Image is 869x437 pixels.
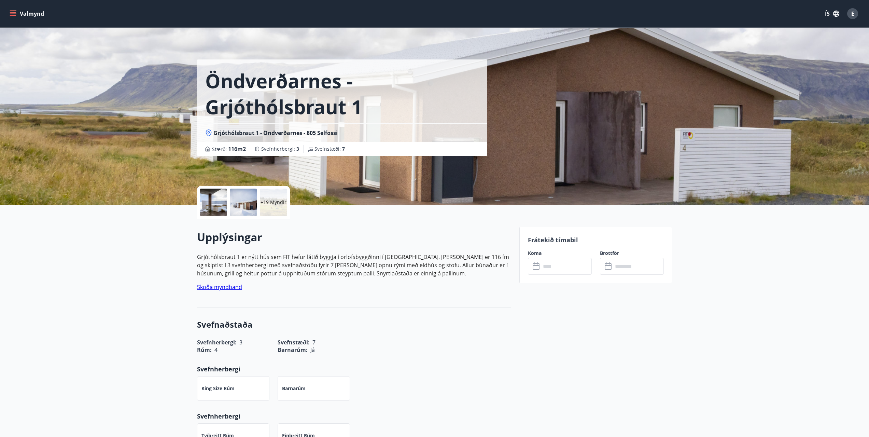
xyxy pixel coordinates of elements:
[314,146,345,152] span: Svefnstæði :
[851,10,854,17] span: E
[197,319,511,330] h3: Svefnaðstaða
[212,145,246,153] span: Stærð :
[213,129,338,137] span: Grjóthólsbraut 1 - Öndverðarnes - 805 Selfossi
[600,250,664,257] label: Brottför
[821,8,843,20] button: ÍS
[197,412,511,421] p: Svefnherbergi
[228,145,246,153] span: 116 m2
[205,68,479,120] h1: Öndverðarnes - Grjóthólsbraut 1
[282,385,306,392] p: Barnarúm
[214,346,218,354] span: 4
[278,346,308,354] span: Barnarúm :
[197,230,511,245] h2: Upplýsingar
[201,385,235,392] p: King Size rúm
[342,146,345,152] span: 7
[197,253,511,277] p: Grjóthólsbraut 1 er nýtt hús sem FIT hefur látið byggja í orlofsbyggðinni í [GEOGRAPHIC_DATA]. [P...
[528,250,592,257] label: Koma
[310,346,315,354] span: Já
[197,283,242,291] a: Skoða myndband
[528,235,664,244] p: Frátekið tímabil
[261,199,286,206] p: +19 Myndir
[8,8,47,20] button: menu
[197,365,511,373] p: Svefnherbergi
[197,346,212,354] span: Rúm :
[844,5,861,22] button: E
[296,146,299,152] span: 3
[261,146,299,152] span: Svefnherbergi :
